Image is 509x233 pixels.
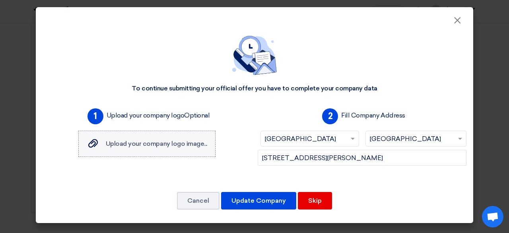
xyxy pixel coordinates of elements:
label: Fill Company Address [341,111,405,120]
button: Cancel [177,192,220,210]
span: Optional [184,112,210,119]
label: Upload your company logo [107,111,210,120]
div: Open chat [482,206,503,227]
input: Add company main address [258,150,466,166]
div: To continue submitting your official offer you have to complete your company data [132,84,377,93]
button: Skip [298,192,332,210]
button: Close [447,13,468,29]
span: Upload your company logo image... [106,140,207,147]
button: Update Company [221,192,296,210]
span: 2 [322,108,338,124]
span: 1 [87,108,103,124]
span: × [453,14,461,30]
img: empty_state_contact.svg [232,36,277,75]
